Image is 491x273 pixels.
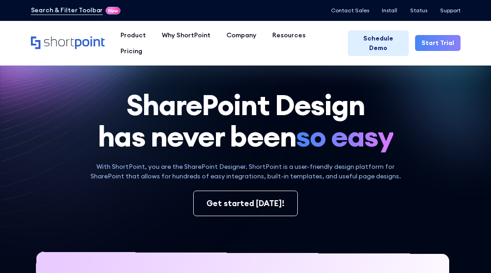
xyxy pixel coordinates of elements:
[162,30,210,40] div: Why ShortPoint
[120,46,142,56] div: Pricing
[154,27,219,43] a: Why ShortPoint
[265,27,314,43] a: Resources
[382,7,397,14] a: Install
[31,89,461,152] h1: SharePoint Design has never been
[113,43,150,59] a: Pricing
[206,197,285,209] div: Get started [DATE]!
[226,30,256,40] div: Company
[272,30,306,40] div: Resources
[410,7,427,14] a: Status
[331,7,369,14] a: Contact Sales
[440,7,461,14] a: Support
[296,121,393,152] span: so easy
[113,27,154,43] a: Product
[193,191,298,216] a: Get started [DATE]!
[120,30,146,40] div: Product
[31,5,103,15] a: Search & Filter Toolbar
[85,162,407,181] p: With ShortPoint, you are the SharePoint Designer. ShortPoint is a user-friendly design platform f...
[31,36,105,50] a: Home
[219,27,265,43] a: Company
[348,30,408,56] a: Schedule Demo
[415,35,461,51] a: Start Trial
[446,229,491,273] iframe: Chat Widget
